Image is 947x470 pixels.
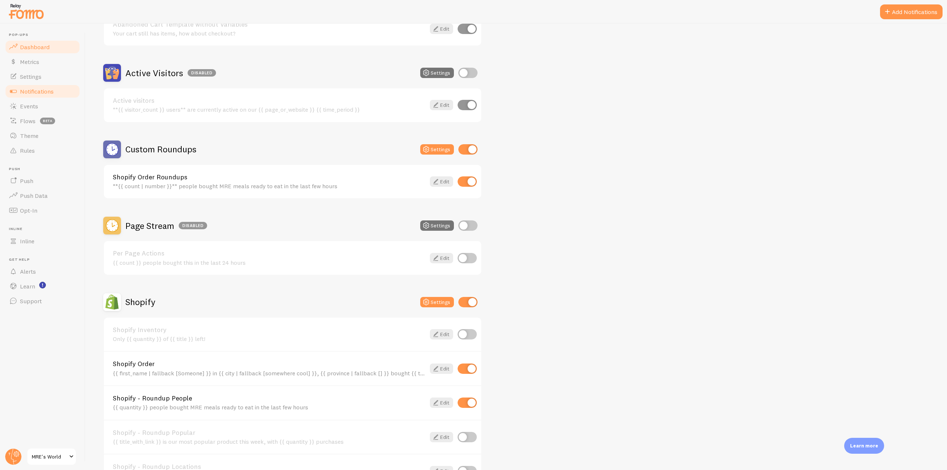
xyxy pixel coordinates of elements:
[103,217,121,234] img: Page Stream
[32,452,67,461] span: MRE's World
[420,297,454,307] button: Settings
[113,30,425,37] div: Your cart still has items, how about checkout?
[4,264,81,279] a: Alerts
[188,69,216,77] div: Disabled
[113,335,425,342] div: Only {{ quantity }} of {{ title }} left!
[113,327,425,333] a: Shopify Inventory
[27,448,77,466] a: MRE's World
[113,97,425,104] a: Active visitors
[420,144,454,155] button: Settings
[113,259,425,266] div: {{ count }} people bought this in the last 24 hours
[20,297,42,305] span: Support
[113,183,425,189] div: **{{ count | number }}** people bought MRE meals ready to eat in the last few hours
[4,188,81,203] a: Push Data
[20,237,34,245] span: Inline
[4,84,81,99] a: Notifications
[113,404,425,410] div: {{ quantity }} people bought MRE meals ready to eat in the last few hours
[4,128,81,143] a: Theme
[113,370,425,376] div: {{ first_name | fallback [Someone] }} in {{ city | fallback [somewhere cool] }}, {{ province | fa...
[113,438,425,445] div: {{ title_with_link }} is our most popular product this week, with {{ quantity }} purchases
[103,141,121,158] img: Custom Roundups
[9,33,81,37] span: Pop-ups
[113,106,425,113] div: **{{ visitor_count }} users** are currently active on our {{ page_or_website }} {{ time_period }}
[4,69,81,84] a: Settings
[113,174,425,180] a: Shopify Order Roundups
[20,58,39,65] span: Metrics
[20,177,33,185] span: Push
[20,43,50,51] span: Dashboard
[20,283,35,290] span: Learn
[113,250,425,257] a: Per Page Actions
[8,2,45,21] img: fomo-relay-logo-orange.svg
[9,167,81,172] span: Push
[20,147,35,154] span: Rules
[844,438,884,454] div: Learn more
[430,364,453,374] a: Edit
[20,88,54,95] span: Notifications
[4,99,81,114] a: Events
[9,227,81,231] span: Inline
[20,268,36,275] span: Alerts
[4,173,81,188] a: Push
[4,54,81,69] a: Metrics
[113,21,425,28] a: Abandoned Cart Template without Variables
[103,293,121,311] img: Shopify
[20,207,37,214] span: Opt-In
[39,282,46,288] svg: <p>Watch New Feature Tutorials!</p>
[430,329,453,339] a: Edit
[430,253,453,263] a: Edit
[125,220,207,231] h2: Page Stream
[113,429,425,436] a: Shopify - Roundup Popular
[4,279,81,294] a: Learn
[4,143,81,158] a: Rules
[430,24,453,34] a: Edit
[4,40,81,54] a: Dashboard
[20,132,38,139] span: Theme
[20,117,36,125] span: Flows
[420,68,454,78] button: Settings
[20,192,48,199] span: Push Data
[125,296,155,308] h2: Shopify
[20,73,41,80] span: Settings
[20,102,38,110] span: Events
[179,222,207,229] div: Disabled
[4,294,81,308] a: Support
[40,118,55,124] span: beta
[850,442,878,449] p: Learn more
[4,203,81,218] a: Opt-In
[103,64,121,82] img: Active Visitors
[4,114,81,128] a: Flows beta
[125,67,216,79] h2: Active Visitors
[113,361,425,367] a: Shopify Order
[430,398,453,408] a: Edit
[430,176,453,187] a: Edit
[113,395,425,402] a: Shopify - Roundup People
[430,432,453,442] a: Edit
[113,463,425,470] a: Shopify - Roundup Locations
[430,100,453,110] a: Edit
[4,234,81,248] a: Inline
[420,220,454,231] button: Settings
[125,143,196,155] h2: Custom Roundups
[9,257,81,262] span: Get Help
